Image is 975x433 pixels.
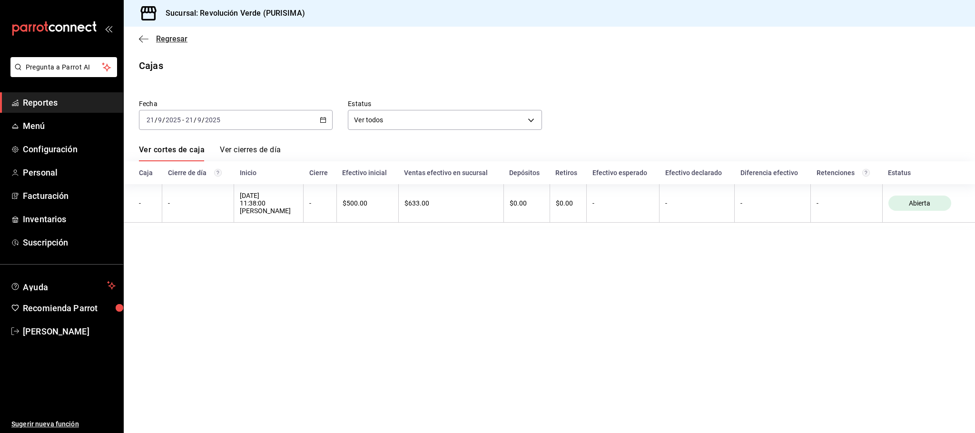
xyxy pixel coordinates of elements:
div: Cierre [309,169,331,177]
div: Ventas efectivo en sucursal [404,169,498,177]
button: Regresar [139,34,187,43]
div: Depósitos [509,169,544,177]
span: Facturación [23,189,116,202]
h3: Sucursal: Revolución Verde (PURISIMA) [158,8,305,19]
input: -- [197,116,202,124]
div: Cierre de día [168,169,228,177]
input: -- [158,116,162,124]
button: Pregunta a Parrot AI [10,57,117,77]
div: $633.00 [404,199,498,207]
span: - [182,116,184,124]
div: $0.00 [556,199,581,207]
span: / [202,116,205,124]
div: Efectivo declarado [665,169,729,177]
label: Fecha [139,100,333,107]
span: [PERSON_NAME] [23,325,116,338]
svg: Total de retenciones de propinas registradas [862,169,870,177]
span: Abierta [905,199,934,207]
label: Estatus [348,100,542,107]
div: Efectivo esperado [592,169,654,177]
div: - [665,199,729,207]
div: $500.00 [343,199,393,207]
div: - [740,199,805,207]
button: open_drawer_menu [105,25,112,32]
span: Inventarios [23,213,116,226]
span: / [155,116,158,124]
span: Menú [23,119,116,132]
div: Inicio [240,169,298,177]
div: Retiros [555,169,581,177]
div: Diferencia efectivo [740,169,805,177]
span: Ayuda [23,280,103,291]
div: Estatus [888,169,960,177]
div: Efectivo inicial [342,169,393,177]
div: - [139,199,156,207]
span: Regresar [156,34,187,43]
a: Pregunta a Parrot AI [7,69,117,79]
span: Sugerir nueva función [11,419,116,429]
span: Personal [23,166,116,179]
input: ---- [205,116,221,124]
div: Cajas [139,59,163,73]
a: Ver cierres de día [220,145,281,161]
span: / [162,116,165,124]
span: Recomienda Parrot [23,302,116,315]
div: Ver todos [348,110,542,130]
div: - [309,199,331,207]
div: - [817,199,876,207]
div: - [592,199,653,207]
div: $0.00 [510,199,544,207]
input: ---- [165,116,181,124]
span: Suscripción [23,236,116,249]
a: Ver cortes de caja [139,145,205,161]
div: navigation tabs [139,145,281,161]
div: Retenciones [817,169,877,177]
span: Configuración [23,143,116,156]
input: -- [185,116,194,124]
div: [DATE] 11:38:00 [PERSON_NAME] [240,192,297,215]
div: Caja [139,169,157,177]
span: / [194,116,197,124]
svg: El número de cierre de día es consecutivo y consolida todos los cortes de caja previos en un únic... [214,169,222,177]
span: Reportes [23,96,116,109]
div: - [168,199,228,207]
span: Pregunta a Parrot AI [26,62,102,72]
input: -- [146,116,155,124]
